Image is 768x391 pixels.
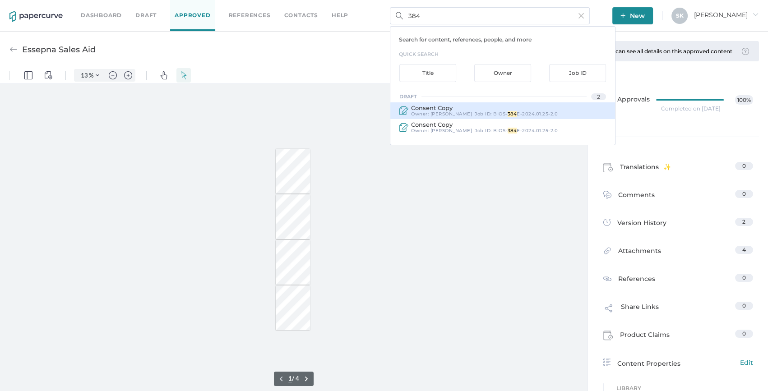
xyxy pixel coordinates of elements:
button: Pan [157,1,171,15]
span: Version History [617,218,666,230]
span: Comments [618,190,655,204]
a: Dashboard [81,10,122,20]
input: Set zoom [76,4,89,12]
img: content-properties-icon.34d20aed.svg [603,359,611,366]
button: Zoom out [106,2,120,14]
span: New [620,7,645,24]
span: E-2024.01.25-2.0 [517,111,558,117]
div: You can see all details on this approved content [604,48,737,55]
span: 384 [508,111,517,117]
img: comment-icon.4fbda5a2.svg [603,191,611,201]
a: Attachments4 [603,246,753,260]
span: 0 [742,190,746,197]
img: plus-white.e19ec114.svg [620,13,625,18]
button: Previous page [276,306,287,317]
span: Translations [620,162,671,175]
span: 0 [742,274,746,281]
a: Consent Copy Owner: [PERSON_NAME] Job ID: BIOS-384E-2024.01.25-2.0 [390,102,615,119]
a: Contacts [284,10,318,20]
a: Translations0 [603,162,753,175]
a: Version History2 [603,218,753,230]
span: 100% [735,95,753,105]
div: Content Properties [603,358,753,368]
i: arrow_right [752,11,759,18]
img: claims-icon.71597b81.svg [603,163,613,173]
button: Select [176,1,191,15]
span: [PERSON_NAME] [430,128,472,133]
span: 4 [742,246,746,253]
button: View Controls [41,1,56,15]
a: References0 [603,274,753,285]
span: Product Claims [620,330,670,343]
button: Zoom Controls [90,2,105,14]
span: S K [676,12,684,19]
img: default-magnifying-glass.svg [572,4,580,12]
div: Job ID : [475,111,558,117]
span: Consent Copy [411,121,453,128]
p: Search for content, references, people, and more [399,36,615,44]
img: claims-icon.71597b81.svg [603,331,613,340]
div: Owner: [411,128,472,133]
img: search.bf03fe8b.svg [396,12,403,19]
span: References [618,274,655,285]
span: 0 [742,162,746,169]
span: Edit [740,358,753,368]
a: Share Links0 [603,302,753,319]
div: Owner: [411,111,472,117]
img: chevron.svg [96,6,99,10]
button: Panel [21,1,36,15]
button: Next page [301,306,312,317]
span: Attachments [618,246,661,260]
img: reference-icon.cd0ee6a9.svg [603,275,611,283]
div: Title [399,64,457,82]
img: default-pan.svg [160,4,168,12]
div: Job ID [549,64,606,82]
img: default-viewcontrols.svg [44,4,52,12]
input: Set page [288,308,292,315]
h3: quick search [399,49,615,59]
img: attachments-icon.0dd0e375.svg [603,247,611,257]
a: Draft [135,10,157,20]
a: Approvals100% [598,86,759,121]
span: BIOS- [493,111,508,117]
button: Search [569,1,583,15]
img: default-plus.svg [124,4,132,12]
span: [PERSON_NAME] [430,111,472,117]
input: Search Workspace [390,7,590,24]
span: Approvals [603,95,650,105]
a: References [229,10,271,20]
a: Consent Copy Owner: [PERSON_NAME] Job ID: BIOS-384E-2024.01.25-2.0 [390,119,615,136]
div: Job ID : [475,128,558,133]
img: share-link-icon.af96a55c.svg [603,303,614,316]
img: default-select.svg [180,4,188,12]
span: 2 [742,218,745,225]
img: back-arrow-grey.72011ae3.svg [9,46,18,54]
img: draft-icon.2fe86ec2.svg [399,106,408,115]
div: Essepna Sales Aid [22,41,96,58]
span: 384 [508,128,517,133]
span: [PERSON_NAME] [694,11,759,19]
span: Consent Copy [411,104,453,111]
img: default-minus.svg [109,4,117,12]
button: New [612,7,653,24]
img: tooltip-default.0a89c667.svg [742,48,749,55]
img: papercurve-logo-colour.7244d18c.svg [9,11,63,22]
div: help [332,10,348,20]
img: cross-light-grey.10ea7ca4.svg [578,13,584,18]
a: Comments0 [603,190,753,204]
a: Product Claims0 [603,330,753,343]
button: Zoom in [121,2,135,14]
form: / 4 [288,308,299,315]
span: 0 [742,330,746,337]
span: Share Links [621,302,659,319]
span: BIOS- [493,128,508,133]
a: Content PropertiesEdit [603,358,753,368]
span: 0 [742,302,746,309]
div: draft [399,93,417,100]
div: Owner [474,64,532,82]
span: % [89,5,93,12]
div: 2 [591,93,606,100]
img: default-leftsidepanel.svg [24,4,32,12]
img: draft-icon.2fe86ec2.svg [399,123,408,132]
img: versions-icon.ee5af6b0.svg [603,219,611,228]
